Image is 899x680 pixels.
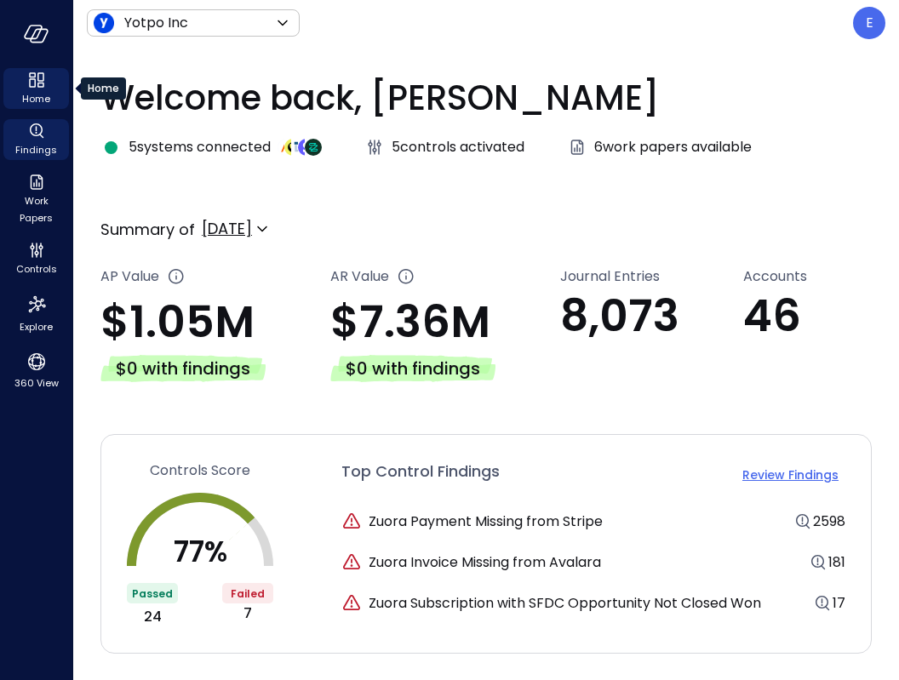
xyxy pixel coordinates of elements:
[330,266,389,293] span: AR Value
[231,586,265,601] span: Failed
[94,13,114,33] img: Icon
[743,287,872,345] p: 46
[100,351,330,382] a: $0 with findings
[813,511,845,532] a: 2598
[15,141,57,158] span: Findings
[392,137,524,157] span: 5 controls activated
[330,355,495,382] div: $0 with findings
[100,72,872,123] p: Welcome back, [PERSON_NAME]
[284,139,301,156] img: integration-logo
[100,266,159,293] span: AP Value
[243,603,252,624] span: 7
[20,318,53,335] span: Explore
[174,537,227,566] p: 77 %
[3,68,69,109] div: Home
[736,460,845,489] button: Review Findings
[743,266,807,287] span: Accounts
[330,290,490,352] span: $7.36M
[742,466,839,484] p: Review Findings
[594,137,752,157] span: 6 work papers available
[3,119,69,160] div: Findings
[866,13,873,33] p: E
[567,137,752,157] a: 6work papers available
[14,374,59,391] span: 360 View
[833,593,845,614] a: 17
[144,607,162,627] span: 24
[813,511,845,531] span: 2598
[132,586,173,601] span: Passed
[560,266,660,287] span: Journal Entries
[291,139,308,156] img: integration-logo
[305,139,322,156] img: integration-logo
[16,260,57,277] span: Controls
[364,137,524,157] a: 5controls activated
[833,593,845,613] span: 17
[560,284,679,346] span: 8,073
[330,351,560,382] a: $0 with findings
[298,139,315,156] img: integration-logo
[3,289,69,337] div: Explore
[828,552,845,572] span: 181
[3,238,69,279] div: Controls
[127,460,273,481] a: Controls Score
[369,511,603,532] span: Zuora Payment Missing from Stripe
[100,355,266,382] div: $0 with findings
[278,139,295,156] img: integration-logo
[124,13,188,33] p: Yotpo Inc
[853,7,885,39] div: Ela Gottesman
[22,90,50,107] span: Home
[129,137,271,157] span: 5 systems connected
[341,460,500,489] span: Top Control Findings
[10,192,62,226] span: Work Papers
[202,214,252,243] div: [DATE]
[828,552,845,573] a: 181
[369,552,601,573] span: Zuora Invoice Missing from Avalara
[100,218,195,241] p: Summary of
[369,593,761,614] span: Zuora Subscription with SFDC Opportunity Not Closed Won
[3,347,69,393] div: 360 View
[100,290,255,352] span: $1.05M
[81,77,126,100] div: Home
[3,170,69,228] div: Work Papers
